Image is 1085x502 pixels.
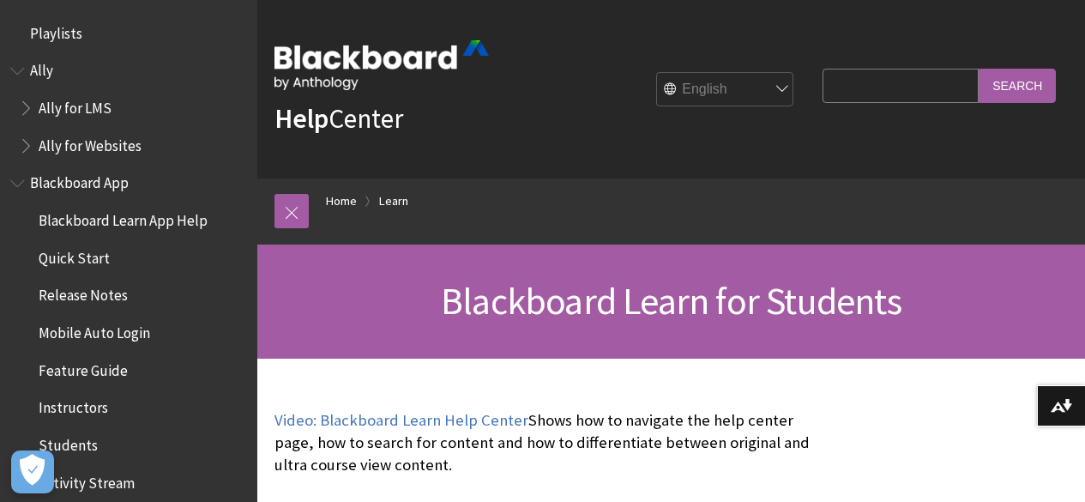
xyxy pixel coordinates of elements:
[39,394,108,417] span: Instructors
[39,318,150,342] span: Mobile Auto Login
[39,356,128,379] span: Feature Guide
[274,410,528,431] a: Video: Blackboard Learn Help Center
[30,169,129,192] span: Blackboard App
[379,191,408,212] a: Learn
[274,40,489,90] img: Blackboard by Anthology
[979,69,1056,102] input: Search
[39,281,128,305] span: Release Notes
[39,131,142,154] span: Ally for Websites
[274,101,329,136] strong: Help
[326,191,357,212] a: Home
[30,57,53,80] span: Ally
[39,244,110,267] span: Quick Start
[274,409,814,477] p: Shows how to navigate the help center page, how to search for content and how to differentiate be...
[39,206,208,229] span: Blackboard Learn App Help
[10,19,247,48] nav: Book outline for Playlists
[39,94,112,117] span: Ally for LMS
[39,431,98,454] span: Students
[10,57,247,160] nav: Book outline for Anthology Ally Help
[441,277,901,324] span: Blackboard Learn for Students
[274,101,403,136] a: HelpCenter
[30,19,82,42] span: Playlists
[11,451,54,493] button: Abrir preferências
[657,73,794,107] select: Site Language Selector
[39,469,135,492] span: Activity Stream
